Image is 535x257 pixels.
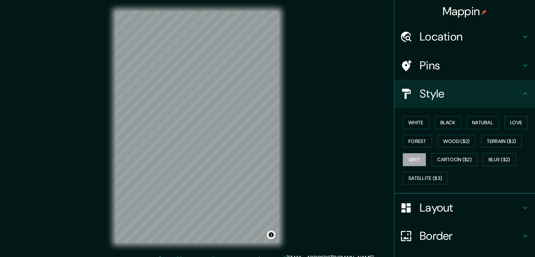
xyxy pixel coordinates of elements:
[420,30,521,44] h4: Location
[481,135,522,148] button: Terrain ($2)
[420,87,521,101] h4: Style
[403,153,426,166] button: Grey
[438,135,476,148] button: Wood ($2)
[442,4,487,18] h4: Mappin
[394,23,535,51] div: Location
[115,11,279,243] canvas: Map
[394,194,535,222] div: Layout
[481,10,487,15] img: pin-icon.png
[267,231,275,239] button: Toggle attribution
[420,229,521,243] h4: Border
[394,80,535,108] div: Style
[504,116,528,129] button: Love
[420,201,521,215] h4: Layout
[394,222,535,250] div: Border
[403,172,448,185] button: Satellite ($3)
[403,116,429,129] button: White
[466,116,499,129] button: Natural
[435,116,461,129] button: Black
[394,51,535,80] div: Pins
[472,230,527,249] iframe: Help widget launcher
[432,153,477,166] button: Cartoon ($2)
[420,58,521,73] h4: Pins
[403,135,432,148] button: Forest
[483,153,516,166] button: Blue ($2)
